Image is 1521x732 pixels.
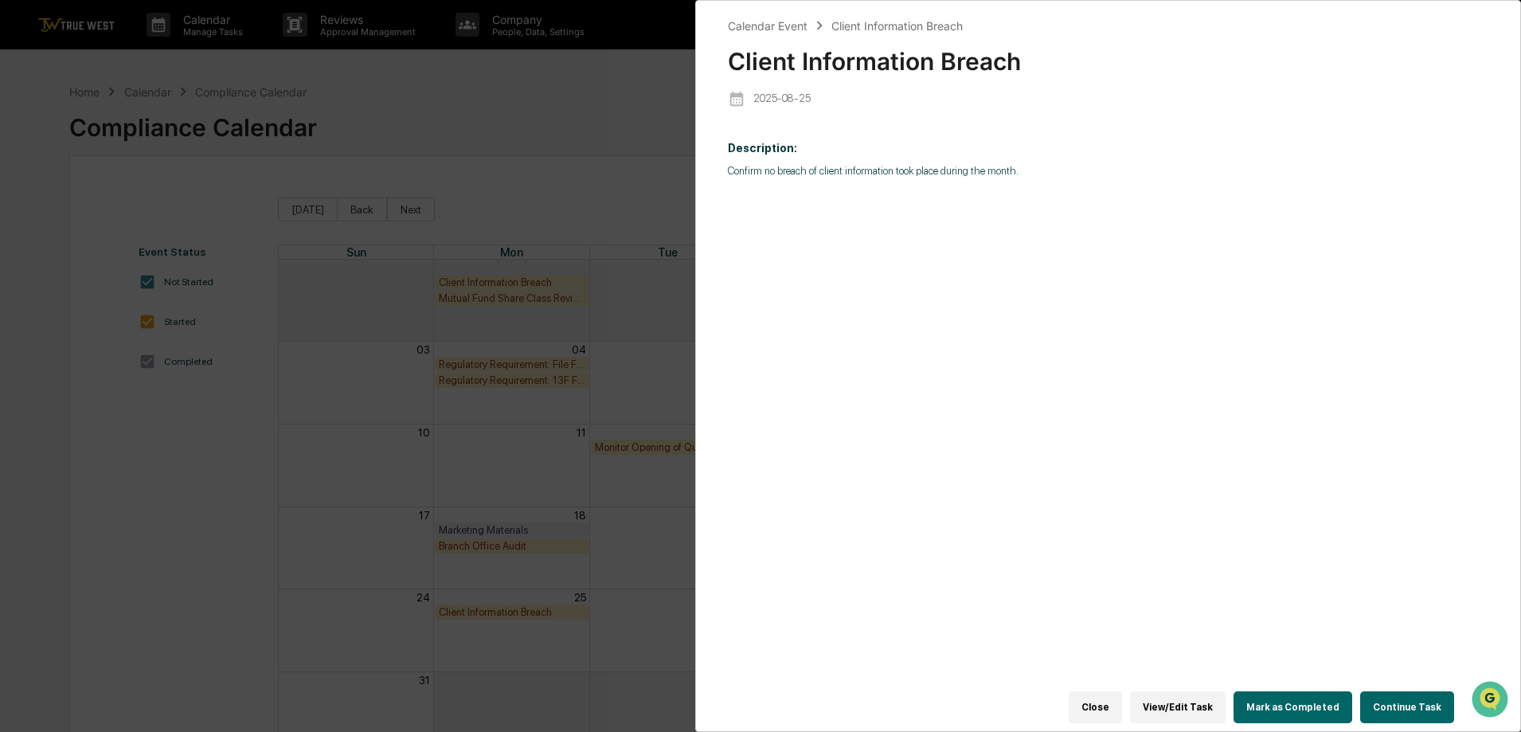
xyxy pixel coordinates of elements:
[728,165,1488,177] p: Confirm no breach of client information took place during the month.
[728,142,797,155] b: Description:
[32,231,100,247] span: Data Lookup
[16,233,29,245] div: 🔎
[271,127,290,146] button: Start new chat
[10,194,109,223] a: 🖐️Preclearance
[1069,691,1122,723] button: Close
[158,270,193,282] span: Pylon
[32,201,103,217] span: Preclearance
[1470,679,1513,722] iframe: Open customer support
[16,122,45,151] img: 1746055101610-c473b297-6a78-478c-a979-82029cc54cd1
[16,202,29,215] div: 🖐️
[115,202,128,215] div: 🗄️
[41,72,263,89] input: Clear
[131,201,197,217] span: Attestations
[753,92,811,104] p: 2025-08-25
[1234,691,1352,723] button: Mark as Completed
[10,225,107,253] a: 🔎Data Lookup
[831,19,963,33] div: Client Information Breach
[54,138,201,151] div: We're available if you need us!
[728,19,807,33] div: Calendar Event
[1360,691,1454,723] button: Continue Task
[16,33,290,59] p: How can we help?
[728,34,1488,76] div: Client Information Breach
[54,122,261,138] div: Start new chat
[1130,691,1226,723] button: View/Edit Task
[112,269,193,282] a: Powered byPylon
[109,194,204,223] a: 🗄️Attestations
